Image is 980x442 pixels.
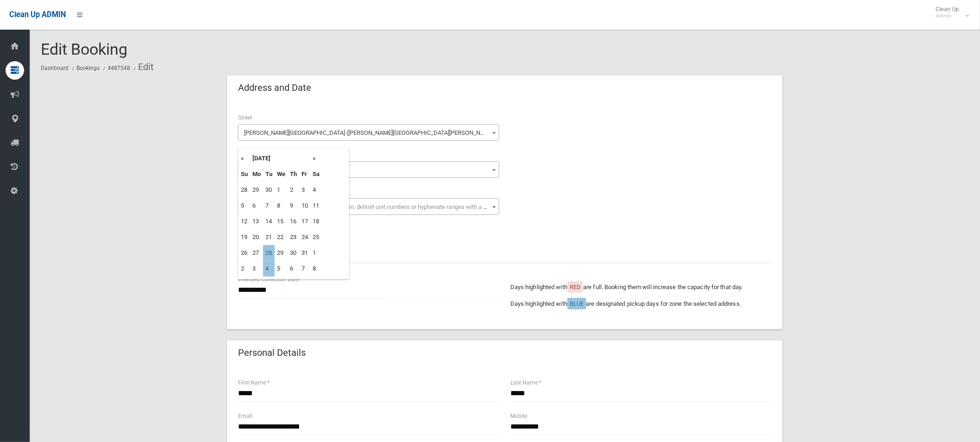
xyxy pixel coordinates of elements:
small: Admin [936,13,959,19]
th: Th [288,166,299,182]
td: 5 [239,198,250,214]
a: Dashboard [41,65,69,71]
td: 6 [288,261,299,277]
td: 5 [275,261,288,277]
td: 15 [275,214,288,229]
th: We [275,166,288,182]
th: Mo [250,166,263,182]
td: 13 [250,214,263,229]
span: Select the unit number from the dropdown, delimit unit numbers or hyphenate ranges with a comma [244,203,503,210]
span: BLUE [570,300,584,307]
li: Edit [132,58,154,76]
a: #487548 [107,65,130,71]
td: 29 [250,182,263,198]
td: 27 [250,245,263,261]
th: Fr [299,166,310,182]
th: [DATE] [250,151,310,166]
td: 1 [310,245,322,261]
span: Clean Up [931,6,968,19]
a: Bookings [76,65,100,71]
td: 1 [275,182,288,198]
td: 22 [275,229,288,245]
td: 6 [250,198,263,214]
td: 31 [299,245,310,261]
td: 8 [310,261,322,277]
span: Edit Booking [41,40,127,58]
span: 34 [240,164,497,177]
td: 30 [263,182,275,198]
td: 3 [299,182,310,198]
td: 10 [299,198,310,214]
td: 19 [239,229,250,245]
td: 9 [288,198,299,214]
span: Elliston Street (CHESTER HILL 2162) [238,124,499,141]
th: « [239,151,250,166]
p: Days highlighted with are designated pickup days for zone the selected address. [510,298,772,309]
span: Elliston Street (CHESTER HILL 2162) [240,126,497,139]
td: 16 [288,214,299,229]
td: 18 [310,214,322,229]
p: Days highlighted with are full. Booking them will increase the capacity for that day. [510,282,772,293]
td: 24 [299,229,310,245]
td: 7 [299,261,310,277]
td: 11 [310,198,322,214]
th: Tu [263,166,275,182]
td: 21 [263,229,275,245]
td: 23 [288,229,299,245]
td: 4 [310,182,322,198]
td: 20 [250,229,263,245]
th: » [310,151,322,166]
td: 7 [263,198,275,214]
td: 2 [288,182,299,198]
th: Sa [310,166,322,182]
td: 30 [288,245,299,261]
span: 34 [238,161,499,178]
td: 28 [263,245,275,261]
td: 28 [239,182,250,198]
td: 17 [299,214,310,229]
span: RED [570,284,581,290]
td: 12 [239,214,250,229]
td: 2 [239,261,250,277]
th: Su [239,166,250,182]
td: 14 [263,214,275,229]
header: Personal Details [227,344,317,362]
header: Address and Date [227,79,322,97]
td: 3 [250,261,263,277]
td: 25 [310,229,322,245]
span: Clean Up ADMIN [9,10,66,19]
td: 4 [263,261,275,277]
td: 8 [275,198,288,214]
td: 26 [239,245,250,261]
td: 29 [275,245,288,261]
